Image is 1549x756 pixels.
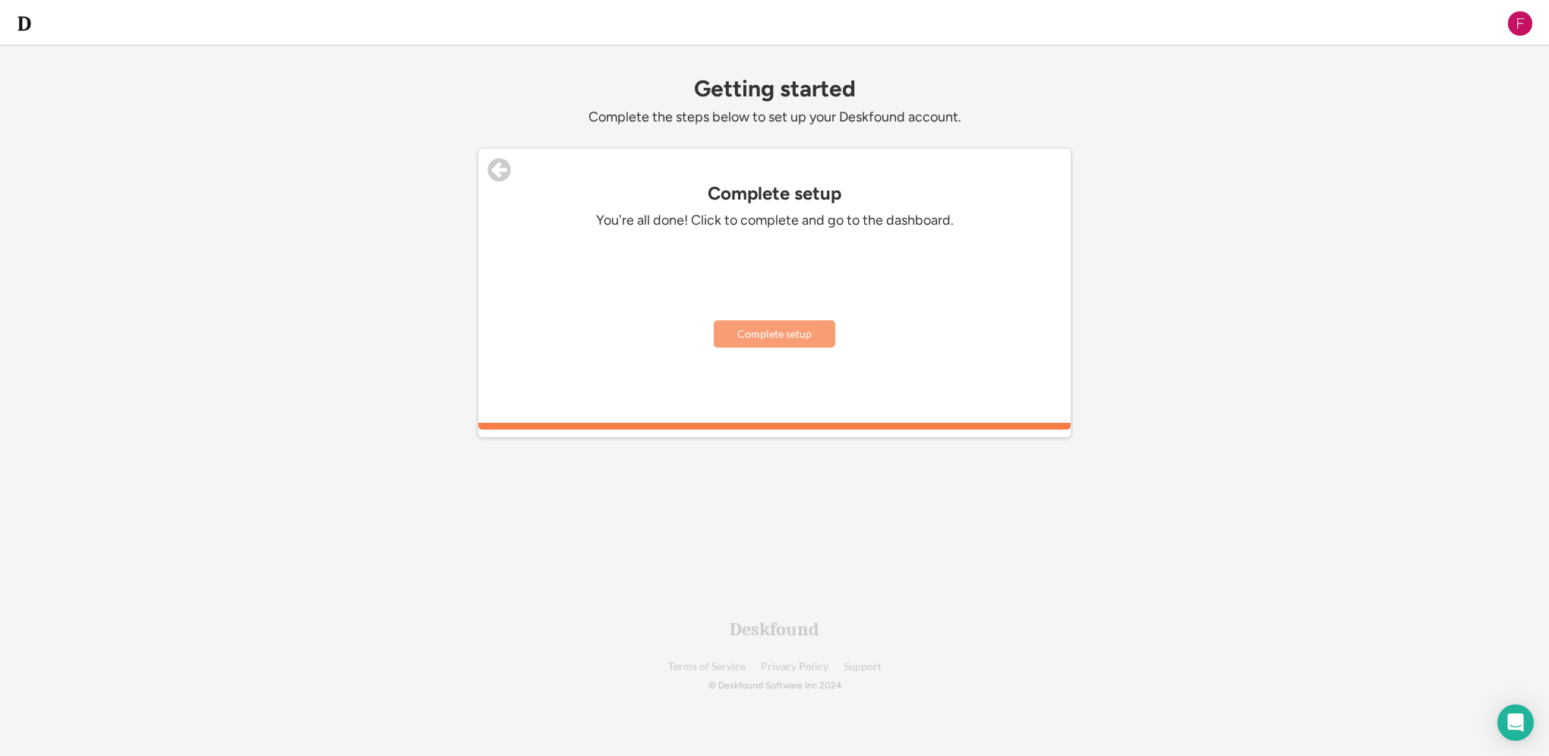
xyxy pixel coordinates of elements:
[1506,10,1534,37] img: F.png
[478,183,1071,204] div: Complete setup
[547,212,1002,229] div: You're all done! Click to complete and go to the dashboard.
[1497,704,1534,741] div: Open Intercom Messenger
[844,661,882,673] a: Support
[761,661,828,673] a: Privacy Policy
[478,109,1071,126] div: Complete the steps below to set up your Deskfound account.
[714,320,835,348] button: Complete setup
[15,14,33,33] img: d-whitebg.png
[730,620,819,638] div: Deskfound
[668,661,746,673] a: Terms of Service
[478,76,1071,101] div: Getting started
[481,423,1068,430] div: 100%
